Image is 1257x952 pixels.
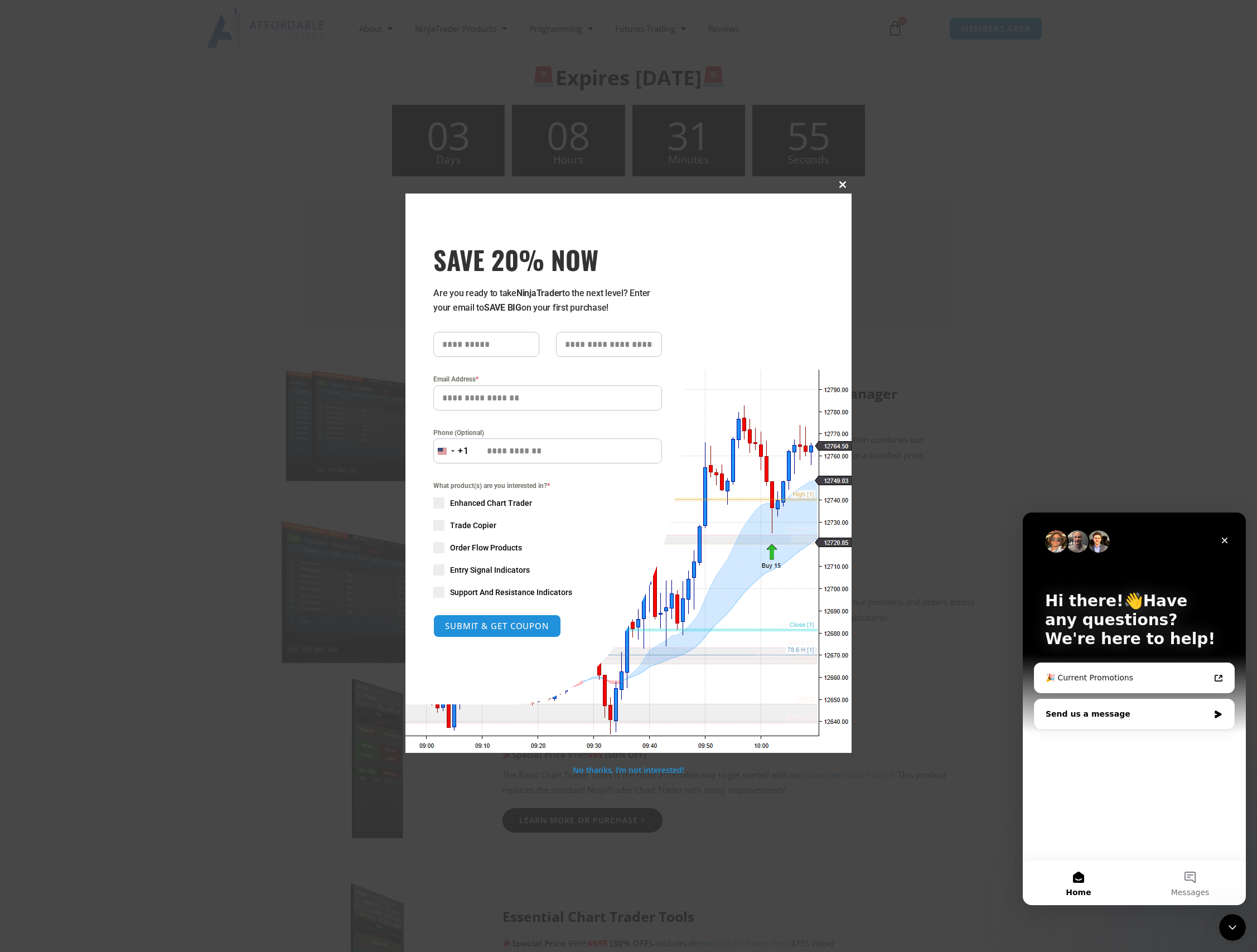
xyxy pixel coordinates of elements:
[450,587,572,598] span: Support And Resistance Indicators
[573,765,684,775] a: No thanks, I’m not interested!
[433,497,662,509] label: Enhanced Chart Trader
[450,542,522,553] span: Order Flow Products
[484,302,521,313] strong: SAVE BIG
[433,520,662,531] label: Trade Copier
[433,286,662,315] p: Are you ready to take to the next level? Enter your email to on your first purchase!
[433,615,561,637] button: SUBMIT & GET COUPON
[433,542,662,553] label: Order Flow Products
[433,480,662,491] span: What product(s) are you interested in?
[450,520,496,531] span: Trade Copier
[450,497,532,509] span: Enhanced Chart Trader
[433,374,662,385] label: Email Address
[433,564,662,576] label: Entry Signal Indicators
[1023,513,1246,905] iframe: Intercom live chat
[1219,914,1246,941] iframe: Intercom live chat
[433,587,662,598] label: Support And Resistance Indicators
[433,427,662,438] label: Phone (Optional)
[433,244,662,275] h3: SAVE 20% NOW
[450,564,530,576] span: Entry Signal Indicators
[458,444,469,458] div: +1
[516,288,562,298] strong: NinjaTrader
[433,438,469,463] button: Selected country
